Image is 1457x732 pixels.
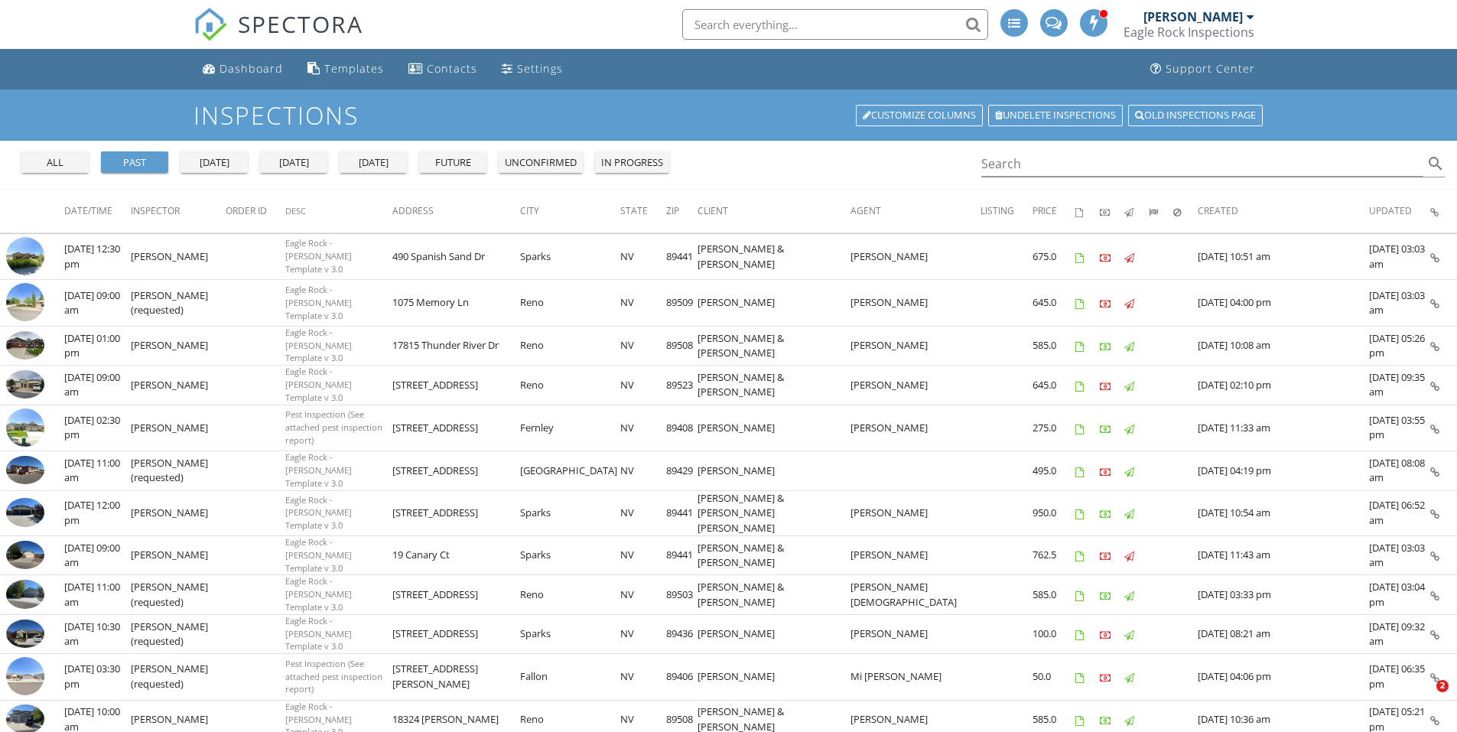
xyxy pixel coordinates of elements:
td: [DATE] 03:03 am [1369,233,1430,280]
td: [PERSON_NAME] [698,654,850,701]
img: 9496882%2Fcover_photos%2FFuqB9ndIz0ns7UaoJ59Y%2Fsmall.jpeg [6,541,44,570]
span: Order ID [226,204,267,217]
td: [PERSON_NAME] & [PERSON_NAME] [698,536,850,575]
td: [STREET_ADDRESS] [392,451,521,490]
img: streetview [6,283,44,321]
td: [STREET_ADDRESS] [392,614,521,653]
img: 9458146%2Fcover_photos%2Fu0X4VWPP3ds1ERLhZJ3e%2Fsmall.jpeg [6,580,44,609]
td: [PERSON_NAME] [698,280,850,327]
td: [PERSON_NAME] [698,451,850,490]
span: Eagle Rock - [PERSON_NAME] Template v 3.0 [285,327,352,364]
td: [PERSON_NAME] [131,366,226,405]
span: Eagle Rock - [PERSON_NAME] Template v 3.0 [285,615,352,652]
div: past [107,155,162,171]
th: Price: Not sorted. [1033,190,1075,233]
td: [DATE] 11:00 am [64,575,131,614]
td: [DATE] 03:03 am [1369,536,1430,575]
td: 100.0 [1033,614,1075,653]
a: Support Center [1144,55,1261,83]
span: 2 [1436,680,1449,692]
td: NV [620,280,666,327]
td: [DATE] 09:00 am [64,280,131,327]
button: unconfirmed [499,151,583,173]
td: 50.0 [1033,654,1075,701]
td: NV [620,451,666,490]
td: [DATE] 12:30 pm [64,233,131,280]
td: NV [620,614,666,653]
th: Created: Not sorted. [1198,190,1369,233]
div: Dashboard [220,61,283,76]
span: Eagle Rock - [PERSON_NAME] Template v 3.0 [285,237,352,275]
td: 89509 [666,280,698,327]
td: [DATE] 12:00 pm [64,490,131,536]
td: [DATE] 04:19 pm [1198,451,1369,490]
th: Published: Not sorted. [1124,190,1149,233]
td: 1075 Memory Ln [392,280,521,327]
a: SPECTORA [194,21,363,53]
td: 645.0 [1033,280,1075,327]
img: The Best Home Inspection Software - Spectora [194,8,227,41]
th: City: Not sorted. [520,190,620,233]
div: in progress [601,155,663,171]
td: [PERSON_NAME] [850,280,981,327]
td: 275.0 [1033,405,1075,451]
th: Order ID: Not sorted. [226,190,285,233]
button: in progress [595,151,669,173]
td: [DATE] 11:00 am [64,451,131,490]
td: [PERSON_NAME] [131,233,226,280]
td: [PERSON_NAME] (requested) [131,654,226,701]
td: [PERSON_NAME] [131,405,226,451]
td: NV [620,405,666,451]
th: Desc: Not sorted. [285,190,392,233]
td: [DATE] 03:55 pm [1369,405,1430,451]
iframe: Intercom live chat [1405,680,1442,717]
th: Paid: Not sorted. [1100,190,1124,233]
button: past [101,151,168,173]
img: 9507438%2Fcover_photos%2F8Rm48FhXFZgFLwwADaNW%2Fsmall.jpeg [6,456,44,485]
td: [DATE] 08:21 am [1198,614,1369,653]
div: all [28,155,83,171]
span: Price [1033,204,1057,217]
td: [DATE] 03:33 pm [1198,575,1369,614]
div: future [425,155,480,171]
a: Undelete inspections [988,105,1123,126]
button: [DATE] [260,151,327,173]
td: [PERSON_NAME] [850,233,981,280]
td: 495.0 [1033,451,1075,490]
td: [DATE] 09:35 am [1369,366,1430,405]
td: [PERSON_NAME] [850,366,981,405]
td: NV [620,366,666,405]
td: Sparks [520,536,620,575]
td: [PERSON_NAME] [850,536,981,575]
td: [DATE] 05:26 pm [1369,326,1430,365]
th: Agreements signed: Not sorted. [1075,190,1100,233]
td: [STREET_ADDRESS] [392,575,521,614]
td: [STREET_ADDRESS][PERSON_NAME] [392,654,521,701]
td: 89436 [666,614,698,653]
img: 9469478%2Fcover_photos%2FynqMdcfizb3oBiII5RHg%2Fsmall.jpeg [6,620,44,649]
td: [PERSON_NAME] [131,490,226,536]
td: 675.0 [1033,233,1075,280]
td: [GEOGRAPHIC_DATA] [520,451,620,490]
td: [PERSON_NAME] [850,405,981,451]
span: Eagle Rock - [PERSON_NAME] Template v 3.0 [285,575,352,613]
th: Inspection Details: Not sorted. [1430,190,1457,233]
span: Eagle Rock - [PERSON_NAME] Template v 3.0 [285,536,352,574]
span: Created [1198,204,1238,217]
a: Settings [496,55,569,83]
td: 89503 [666,575,698,614]
td: [DATE] 11:33 am [1198,405,1369,451]
a: Customize Columns [856,105,983,126]
td: [DATE] 02:30 pm [64,405,131,451]
td: [DATE] 06:35 pm [1369,654,1430,701]
i: search [1426,155,1445,173]
span: Eagle Rock - [PERSON_NAME] Template v 3.0 [285,366,352,403]
span: Date/Time [64,204,112,217]
img: 9523305%2Fcover_photos%2FdD8pQeJUjLwJrKA7KbrP%2Fsmall.jpeg [6,331,44,360]
td: [DATE] 09:00 am [64,366,131,405]
td: 89441 [666,233,698,280]
a: Dashboard [197,55,289,83]
td: [DATE] 04:06 pm [1198,654,1369,701]
td: NV [620,326,666,365]
div: [DATE] [266,155,321,171]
